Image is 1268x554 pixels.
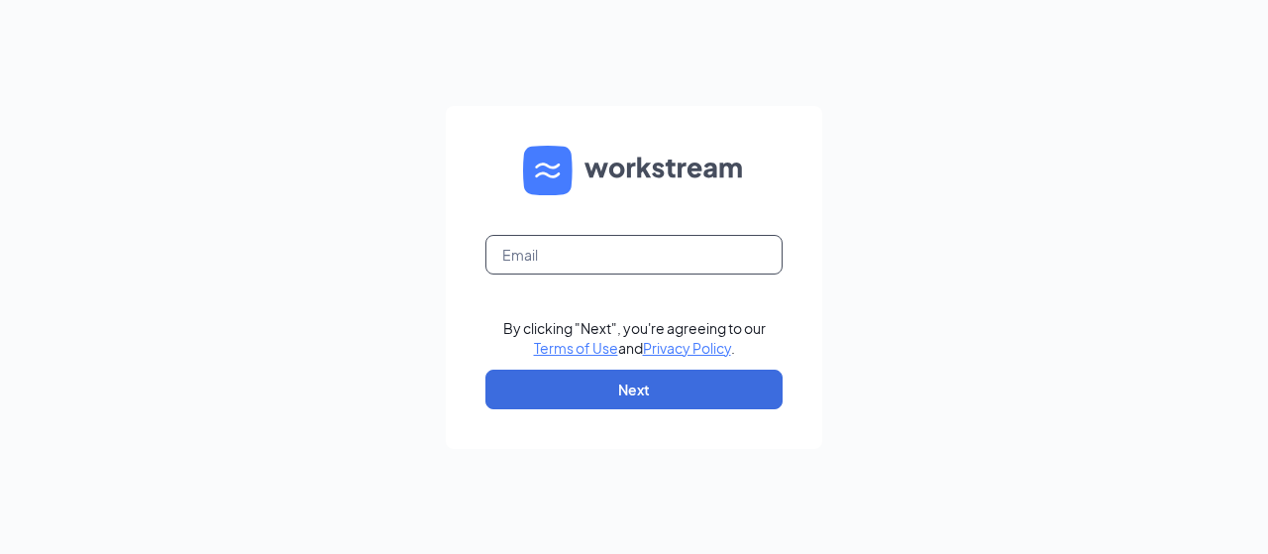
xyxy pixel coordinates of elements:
input: Email [485,235,783,275]
img: WS logo and Workstream text [523,146,745,195]
button: Next [485,370,783,409]
a: Privacy Policy [643,339,731,357]
div: By clicking "Next", you're agreeing to our and . [503,318,766,358]
a: Terms of Use [534,339,618,357]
